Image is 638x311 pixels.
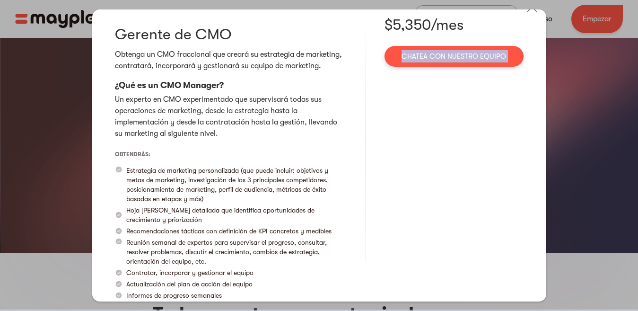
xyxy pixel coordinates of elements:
font: Un experto en CMO experimentado que supervisará todas sus operaciones de marketing, desde la estr... [115,95,337,138]
font: ¿Qué es un CMO Manager? [115,80,224,90]
font: Actualización del plan de acción del equipo [126,280,253,288]
font: Obtendrás: [115,151,150,158]
font: Contratar, incorporar y gestionar el equipo [126,269,253,276]
font: Gerente de CMO [115,26,232,43]
font: Hoja [PERSON_NAME] detallada que identifica oportunidades de crecimiento y priorización [126,206,315,223]
font: $5,350/mes [385,16,463,34]
font: Informes de progreso semanales [126,292,222,299]
font: Obtenga un CMO fraccional que creará su estrategia de marketing, contratará, incorporará y gestio... [115,50,342,70]
font: Reunión semanal de expertos para supervisar el progreso, consultar, resolver problemas, discutir ... [126,239,327,265]
a: Chatea con nuestro equipo [385,46,524,67]
font: Recomendaciones tácticas con definición de KPI concretos y medibles [126,227,332,235]
font: Chatea con nuestro equipo [402,52,506,61]
font: Estrategia de marketing personalizada (que puede incluir: objetivos y metas de marketing, investi... [126,167,328,203]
